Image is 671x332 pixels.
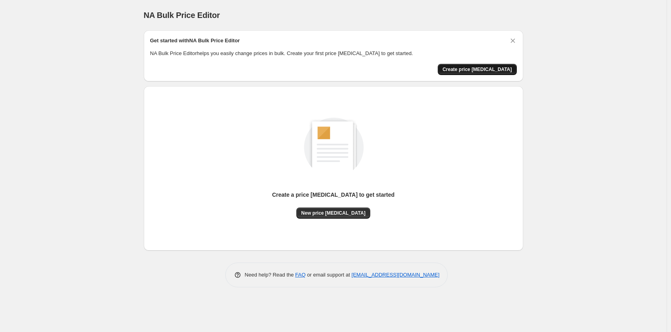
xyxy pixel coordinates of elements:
button: Create price change job [438,64,517,75]
span: NA Bulk Price Editor [144,11,220,20]
button: New price [MEDICAL_DATA] [296,207,370,219]
span: New price [MEDICAL_DATA] [301,210,365,216]
p: Create a price [MEDICAL_DATA] to get started [272,191,395,199]
span: Need help? Read the [245,272,296,278]
p: NA Bulk Price Editor helps you easily change prices in bulk. Create your first price [MEDICAL_DAT... [150,49,517,57]
h2: Get started with NA Bulk Price Editor [150,37,240,45]
button: Dismiss card [509,37,517,45]
a: [EMAIL_ADDRESS][DOMAIN_NAME] [351,272,439,278]
span: or email support at [306,272,351,278]
span: Create price [MEDICAL_DATA] [443,66,512,73]
a: FAQ [295,272,306,278]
